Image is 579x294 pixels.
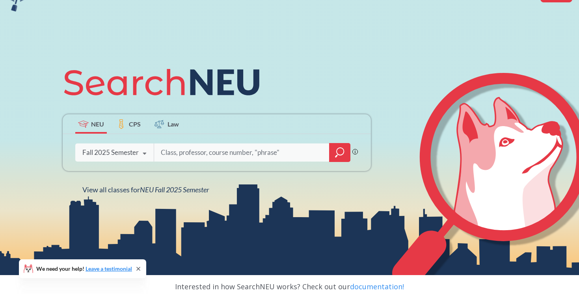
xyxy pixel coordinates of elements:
input: Class, professor, course number, "phrase" [160,144,324,161]
a: Leave a testimonial [86,265,132,272]
span: CPS [129,119,141,128]
a: documentation! [350,282,404,291]
span: NEU [91,119,104,128]
span: We need your help! [36,266,132,272]
span: View all classes for [82,185,209,194]
svg: magnifying glass [335,147,344,158]
span: NEU Fall 2025 Semester [140,185,209,194]
span: Law [168,119,179,128]
div: magnifying glass [329,143,350,162]
div: Fall 2025 Semester [82,148,139,157]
